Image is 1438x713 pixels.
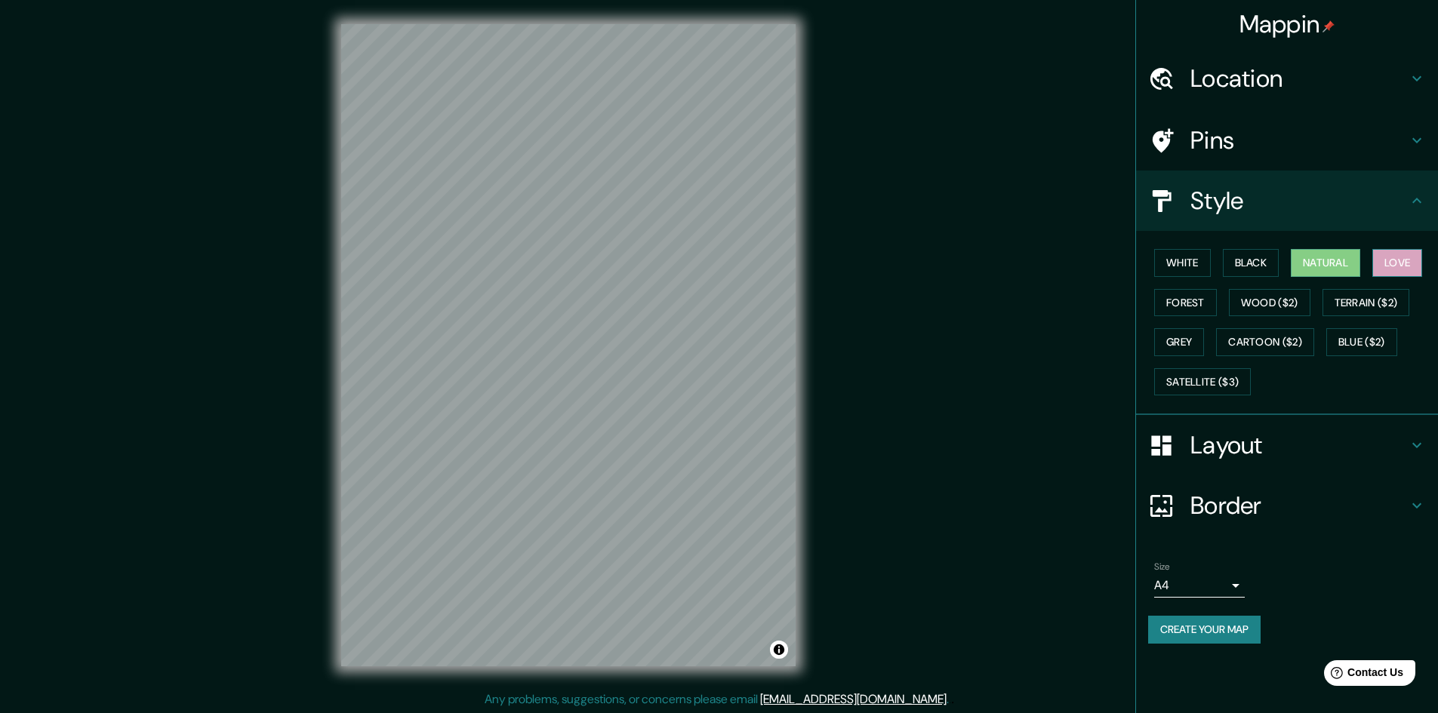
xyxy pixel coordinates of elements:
[1229,289,1310,317] button: Wood ($2)
[341,24,796,666] canvas: Map
[1190,490,1408,521] h4: Border
[1323,289,1410,317] button: Terrain ($2)
[1190,186,1408,216] h4: Style
[485,690,949,708] p: Any problems, suggestions, or concerns please email .
[1223,249,1279,277] button: Black
[1148,616,1261,644] button: Create your map
[1323,20,1335,32] img: pin-icon.png
[1216,328,1314,356] button: Cartoon ($2)
[1154,368,1251,396] button: Satellite ($3)
[1154,561,1170,573] label: Size
[1154,289,1217,317] button: Forest
[1136,171,1438,231] div: Style
[949,690,951,708] div: .
[770,641,788,659] button: Toggle attribution
[1154,328,1204,356] button: Grey
[951,690,954,708] div: .
[1291,249,1360,277] button: Natural
[1326,328,1397,356] button: Blue ($2)
[760,691,947,707] a: [EMAIL_ADDRESS][DOMAIN_NAME]
[1239,9,1335,39] h4: Mappin
[1372,249,1422,277] button: Love
[1190,63,1408,94] h4: Location
[1304,654,1421,696] iframe: Help widget launcher
[1190,125,1408,155] h4: Pins
[1154,573,1245,598] div: A4
[1154,249,1211,277] button: White
[1136,415,1438,475] div: Layout
[1136,48,1438,109] div: Location
[1136,110,1438,171] div: Pins
[1190,430,1408,460] h4: Layout
[1136,475,1438,536] div: Border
